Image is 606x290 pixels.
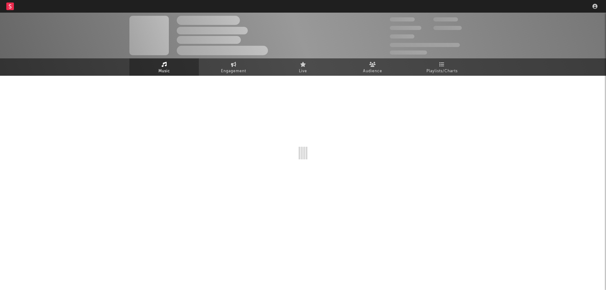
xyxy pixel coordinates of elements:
span: 50 000 000 Monthly Listeners [390,43,460,47]
a: Playlists/Charts [407,58,477,76]
span: 300 000 [390,17,415,21]
span: Music [158,68,170,75]
span: 100 000 [433,17,458,21]
a: Live [268,58,338,76]
span: 100 000 [390,34,414,38]
span: Live [299,68,307,75]
span: Jump Score: 85.0 [390,50,427,55]
span: Playlists/Charts [426,68,458,75]
span: 1 000 000 [433,26,462,30]
span: Audience [363,68,382,75]
span: 50 000 000 [390,26,421,30]
a: Audience [338,58,407,76]
span: Engagement [221,68,246,75]
a: Music [129,58,199,76]
a: Engagement [199,58,268,76]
